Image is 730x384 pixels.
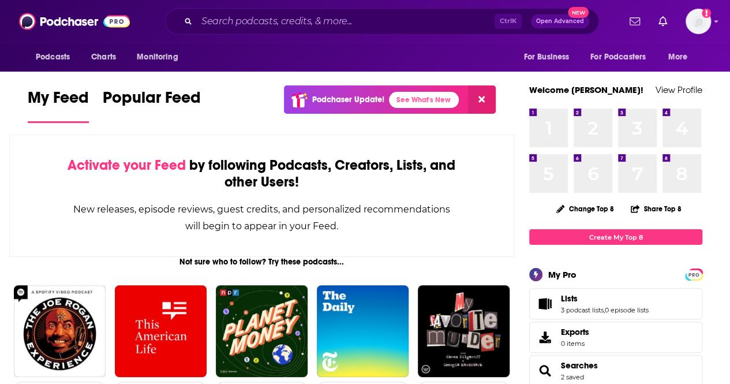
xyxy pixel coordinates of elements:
a: Show notifications dropdown [625,12,645,31]
a: Lists [561,293,649,304]
button: Share Top 8 [630,197,682,220]
a: Searches [561,360,598,371]
span: Podcasts [36,49,70,65]
div: New releases, episode reviews, guest credits, and personalized recommendations will begin to appe... [68,201,456,234]
div: Not sure who to follow? Try these podcasts... [9,257,514,267]
div: by following Podcasts, Creators, Lists, and other Users! [68,157,456,191]
div: My Pro [548,269,576,280]
span: Popular Feed [103,88,201,114]
span: PRO [687,270,701,279]
span: Lists [529,288,702,319]
span: , [604,306,605,314]
span: New [568,7,589,18]
a: Show notifications dropdown [654,12,672,31]
a: Charts [84,46,123,68]
span: My Feed [28,88,89,114]
img: Podchaser - Follow, Share and Rate Podcasts [19,10,130,32]
a: 3 podcast lists [561,306,604,314]
p: Podchaser Update! [312,95,384,105]
img: The Daily [317,285,409,377]
a: Exports [529,322,702,353]
span: Ctrl K [495,14,522,29]
input: Search podcasts, credits, & more... [197,12,495,31]
span: Exports [561,327,589,337]
span: Activate your Feed [68,156,186,174]
a: Searches [533,363,556,379]
a: PRO [687,270,701,278]
div: Search podcasts, credits, & more... [165,8,599,35]
a: My Feed [28,88,89,123]
span: 0 items [561,340,589,348]
a: Lists [533,296,556,312]
a: Popular Feed [103,88,201,123]
a: View Profile [656,84,702,95]
span: Open Advanced [536,18,584,24]
img: Planet Money [216,285,308,377]
svg: Add a profile image [702,9,711,18]
a: See What's New [389,92,459,108]
button: open menu [28,46,85,68]
img: The Joe Rogan Experience [14,285,106,377]
img: My Favorite Murder with Karen Kilgariff and Georgia Hardstark [418,285,510,377]
span: Monitoring [137,49,178,65]
span: Logged in as lizrussopr1 [686,9,711,34]
span: For Business [523,49,569,65]
img: User Profile [686,9,711,34]
img: This American Life [115,285,207,377]
span: Charts [91,49,116,65]
a: 2 saved [561,373,584,381]
span: Exports [533,329,556,345]
button: Open AdvancedNew [531,14,589,28]
span: For Podcasters [590,49,646,65]
span: Lists [561,293,578,304]
button: open menu [129,46,193,68]
button: Change Top 8 [549,202,621,216]
a: Welcome [PERSON_NAME]! [529,84,643,95]
span: More [668,49,688,65]
a: 0 episode lists [605,306,649,314]
button: open menu [583,46,662,68]
a: Create My Top 8 [529,229,702,245]
button: open menu [660,46,702,68]
button: open menu [515,46,583,68]
button: Show profile menu [686,9,711,34]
